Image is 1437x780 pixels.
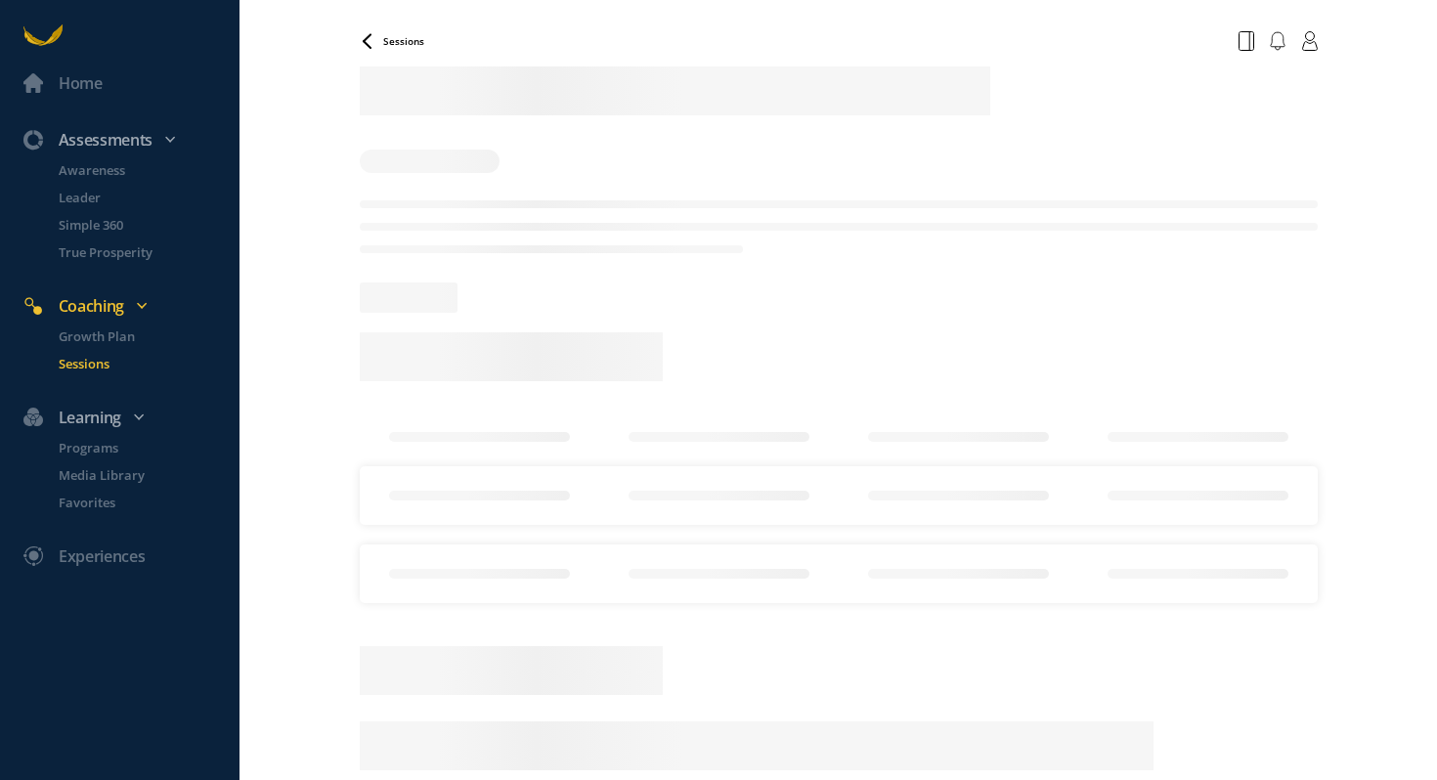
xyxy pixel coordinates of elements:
[59,70,103,96] div: Home
[35,354,239,373] a: Sessions
[59,242,236,262] p: True Prosperity
[35,438,239,457] a: Programs
[59,354,236,373] p: Sessions
[35,188,239,207] a: Leader
[12,405,247,430] div: Learning
[59,188,236,207] p: Leader
[59,215,236,235] p: Simple 360
[59,326,236,346] p: Growth Plan
[35,493,239,512] a: Favorites
[35,215,239,235] a: Simple 360
[59,543,145,569] div: Experiences
[59,438,236,457] p: Programs
[35,326,239,346] a: Growth Plan
[12,293,247,319] div: Coaching
[59,493,236,512] p: Favorites
[383,34,424,48] span: Sessions
[35,242,239,262] a: True Prosperity
[35,465,239,485] a: Media Library
[59,465,236,485] p: Media Library
[12,127,247,152] div: Assessments
[59,160,236,180] p: Awareness
[35,160,239,180] a: Awareness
